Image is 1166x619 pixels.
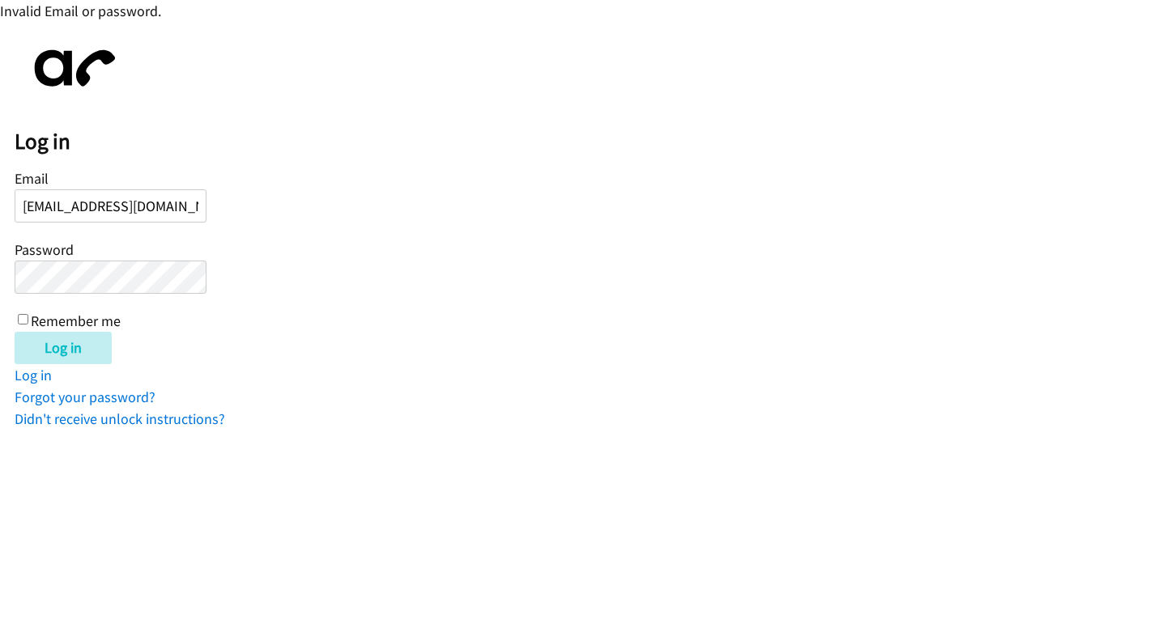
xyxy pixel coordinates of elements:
label: Remember me [31,312,121,330]
a: Didn't receive unlock instructions? [15,409,225,428]
img: aphone-8a226864a2ddd6a5e75d1ebefc011f4aa8f32683c2d82f3fb0802fe031f96514.svg [15,36,128,100]
label: Email [15,169,49,188]
input: Log in [15,332,112,364]
label: Password [15,240,74,259]
a: Log in [15,366,52,384]
a: Forgot your password? [15,388,155,406]
h2: Log in [15,128,1166,155]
